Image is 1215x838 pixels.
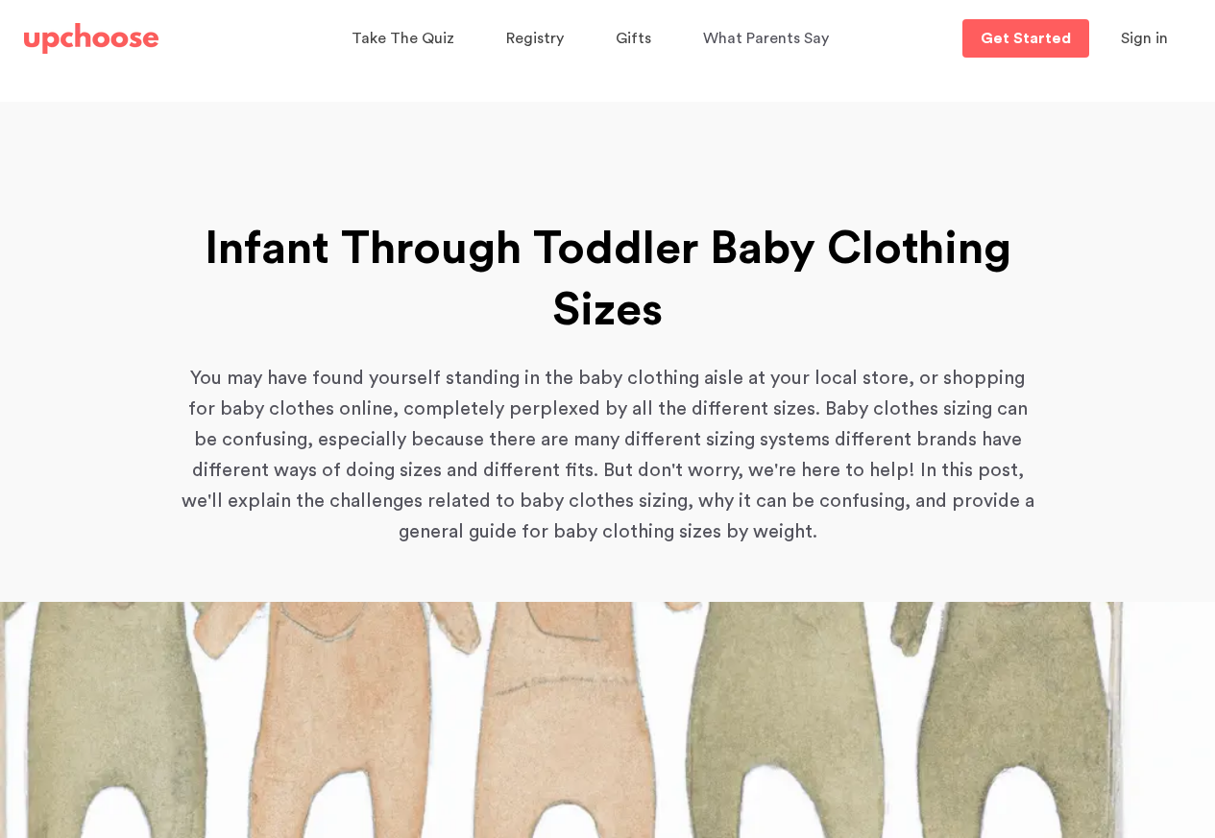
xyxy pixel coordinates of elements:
[616,31,651,46] span: Gifts
[1097,19,1192,58] button: Sign in
[703,31,829,46] span: What Parents Say
[703,20,835,58] a: What Parents Say
[181,363,1034,547] p: You may have found yourself standing in the baby clothing aisle at your local store, or shopping ...
[616,20,657,58] a: Gifts
[352,20,460,58] a: Take The Quiz
[506,31,564,46] span: Registry
[24,23,158,54] img: UpChoose
[24,19,158,59] a: UpChoose
[352,31,454,46] span: Take The Quiz
[981,31,1071,46] p: Get Started
[1121,31,1168,46] span: Sign in
[962,19,1089,58] a: Get Started
[205,226,1011,333] strong: Infant Through Toddler Baby Clothing Sizes
[506,20,570,58] a: Registry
